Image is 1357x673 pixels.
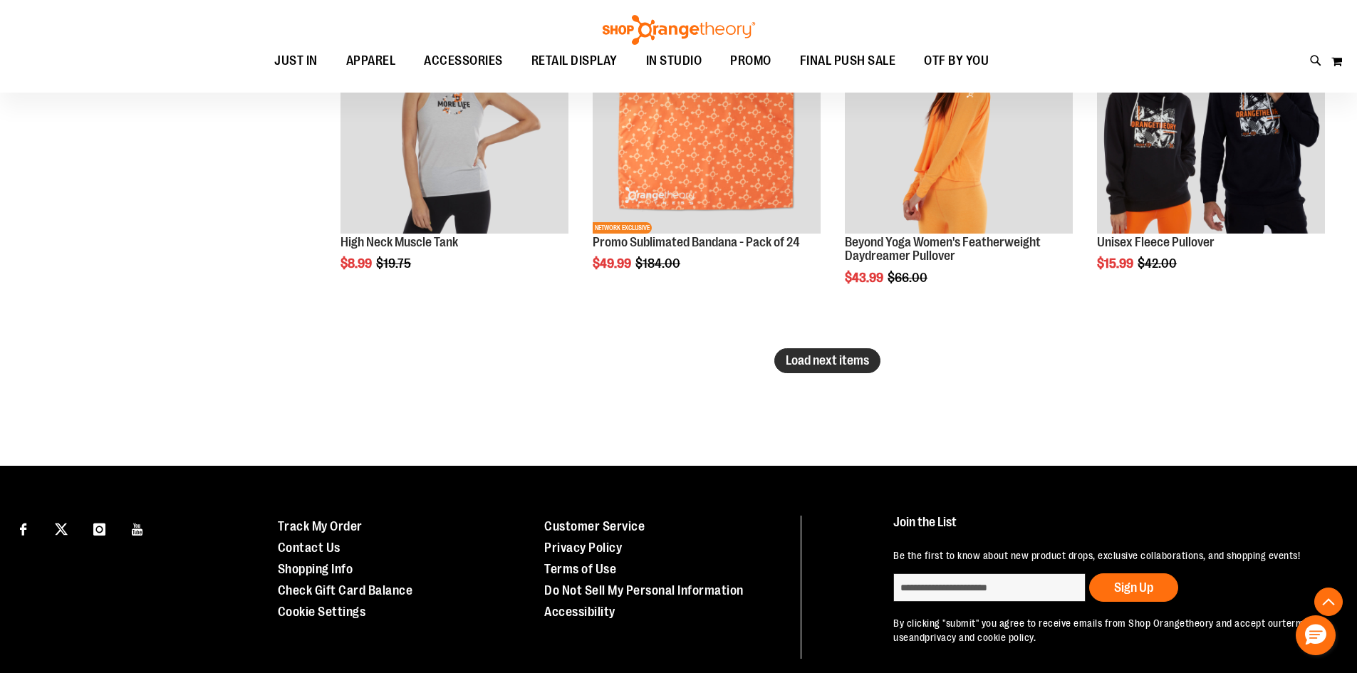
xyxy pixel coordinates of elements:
[845,271,885,285] span: $43.99
[1097,256,1135,271] span: $15.99
[1097,6,1325,236] a: Product image for Unisex Fleece PulloverSALE
[376,256,413,271] span: $19.75
[274,45,318,77] span: JUST IN
[1296,615,1336,655] button: Hello, have a question? Let’s chat.
[340,235,458,249] a: High Neck Muscle Tank
[278,583,413,598] a: Check Gift Card Balance
[1097,235,1215,249] a: Unisex Fleece Pullover
[346,45,396,77] span: APPAREL
[87,516,112,541] a: Visit our Instagram page
[593,6,821,236] a: Product image for Sublimated Bandana - Pack of 24SALENETWORK EXCLUSIVE
[340,6,568,234] img: Product image for High Neck Muscle Tank
[924,45,989,77] span: OTF BY YOU
[910,45,1003,78] a: OTF BY YOU
[716,45,786,78] a: PROMO
[544,605,615,619] a: Accessibility
[593,235,800,249] a: Promo Sublimated Bandana - Pack of 24
[49,516,74,541] a: Visit our X page
[1114,580,1153,595] span: Sign Up
[340,256,374,271] span: $8.99
[517,45,632,78] a: RETAIL DISPLAY
[544,519,645,533] a: Customer Service
[893,616,1324,645] p: By clicking "submit" you agree to receive emails from Shop Orangetheory and accept our and
[635,256,682,271] span: $184.00
[925,632,1036,643] a: privacy and cookie policy.
[531,45,618,77] span: RETAIL DISPLAY
[730,45,771,77] span: PROMO
[893,573,1086,602] input: enter email
[1089,573,1178,602] button: Sign Up
[600,15,757,45] img: Shop Orangetheory
[410,45,517,78] a: ACCESSORIES
[774,348,880,373] button: Load next items
[332,45,410,78] a: APPAREL
[888,271,930,285] span: $66.00
[55,523,68,536] img: Twitter
[593,222,652,234] span: NETWORK EXCLUSIVE
[544,541,622,555] a: Privacy Policy
[278,519,363,533] a: Track My Order
[845,6,1073,236] a: Product image for Beyond Yoga Womens Featherweight Daydreamer PulloverSALE
[11,516,36,541] a: Visit our Facebook page
[424,45,503,77] span: ACCESSORIES
[893,548,1324,563] p: Be the first to know about new product drops, exclusive collaborations, and shopping events!
[340,6,568,236] a: Product image for High Neck Muscle TankSALE
[786,45,910,77] a: FINAL PUSH SALE
[593,256,633,271] span: $49.99
[1138,256,1179,271] span: $42.00
[786,353,869,367] span: Load next items
[845,235,1041,264] a: Beyond Yoga Women's Featherweight Daydreamer Pullover
[1097,6,1325,234] img: Product image for Unisex Fleece Pullover
[544,583,744,598] a: Do Not Sell My Personal Information
[893,516,1324,542] h4: Join the List
[278,541,340,555] a: Contact Us
[1314,588,1343,616] button: Back To Top
[800,45,896,77] span: FINAL PUSH SALE
[646,45,702,77] span: IN STUDIO
[845,6,1073,234] img: Product image for Beyond Yoga Womens Featherweight Daydreamer Pullover
[278,605,366,619] a: Cookie Settings
[593,6,821,234] img: Product image for Sublimated Bandana - Pack of 24
[544,562,616,576] a: Terms of Use
[125,516,150,541] a: Visit our Youtube page
[278,562,353,576] a: Shopping Info
[260,45,332,78] a: JUST IN
[632,45,717,78] a: IN STUDIO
